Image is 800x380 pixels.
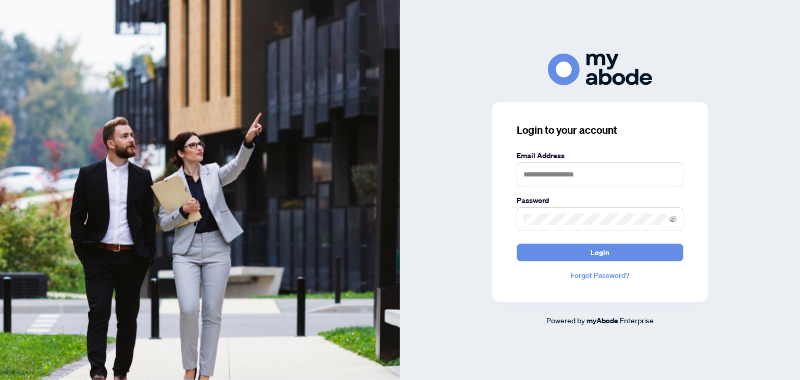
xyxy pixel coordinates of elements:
h3: Login to your account [517,123,683,137]
button: Login [517,244,683,261]
label: Password [517,195,683,206]
label: Email Address [517,150,683,161]
a: myAbode [586,315,618,326]
span: Login [591,244,609,261]
img: ma-logo [548,54,652,85]
span: eye-invisible [669,216,677,223]
span: Enterprise [620,315,654,325]
a: Forgot Password? [517,270,683,281]
span: Powered by [546,315,585,325]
